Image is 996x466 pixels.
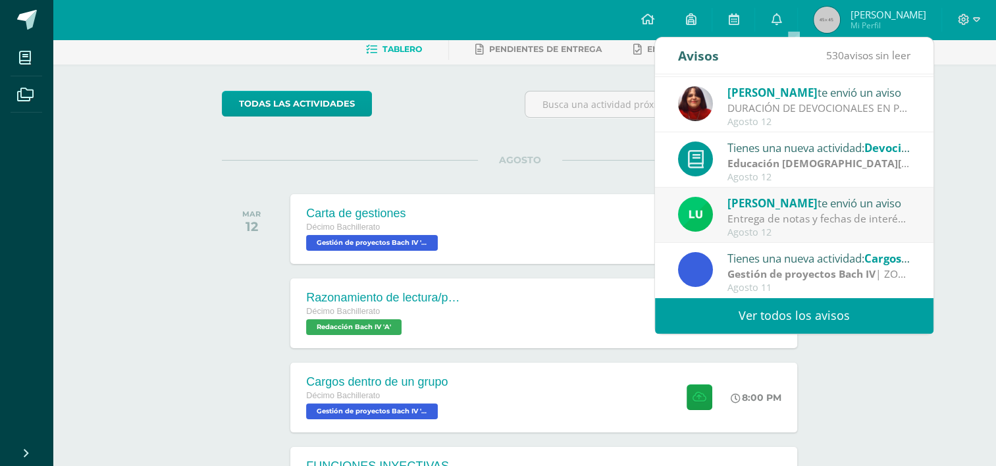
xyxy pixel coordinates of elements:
[655,298,933,334] a: Ver todos los avisos
[242,209,261,219] div: MAR
[242,219,261,234] div: 12
[306,235,438,251] span: Gestión de proyectos Bach IV 'A'
[727,227,910,238] div: Agosto 12
[727,139,910,156] div: Tienes una nueva actividad:
[647,44,706,54] span: Entregadas
[382,44,422,54] span: Tablero
[366,39,422,60] a: Tablero
[306,207,441,220] div: Carta de gestiones
[727,195,818,211] span: [PERSON_NAME]
[633,39,706,60] a: Entregadas
[727,85,818,100] span: [PERSON_NAME]
[306,375,448,389] div: Cargos dentro de un grupo
[850,20,926,31] span: Mi Perfil
[814,7,840,33] img: 45x45
[306,222,380,232] span: Décimo Bachillerato
[222,91,372,116] a: todas las Actividades
[678,38,719,74] div: Avisos
[306,391,380,400] span: Décimo Bachillerato
[826,48,844,63] span: 530
[678,86,713,121] img: 5bb1a44df6f1140bb573547ac59d95bf.png
[727,116,910,128] div: Agosto 12
[727,267,910,282] div: | ZONA 1
[727,156,910,171] div: | Zona 1 Unidad 4
[826,48,910,63] span: avisos sin leer
[306,291,464,305] div: Razonamiento de lectura/pensamiento crítico
[489,44,602,54] span: Pendientes de entrega
[727,249,910,267] div: Tienes una nueva actividad:
[727,282,910,294] div: Agosto 11
[850,8,926,21] span: [PERSON_NAME]
[727,101,910,116] div: DURACIÓN DE DEVOCIONALES EN PRIMARIA: APRECIABLES ESTUDIANTES: LES SOLICITO NUEVAMENTE POR FAVOR,...
[727,156,994,170] strong: Educación [DEMOGRAPHIC_DATA][PERSON_NAME] IV
[478,154,562,166] span: AGOSTO
[727,211,910,226] div: Entrega de notas y fechas de interés: Buenos días estimada comunidad. Espero que se encuentren mu...
[306,403,438,419] span: Gestión de proyectos Bach IV 'A'
[727,172,910,183] div: Agosto 12
[727,267,876,281] strong: Gestión de proyectos Bach IV
[727,194,910,211] div: te envió un aviso
[678,197,713,232] img: 54f82b4972d4d37a72c9d8d1d5f4dac6.png
[306,307,380,316] span: Décimo Bachillerato
[727,84,910,101] div: te envió un aviso
[306,319,402,335] span: Redacción Bach IV 'A'
[475,39,602,60] a: Pendientes de entrega
[731,392,781,403] div: 8:00 PM
[525,91,817,117] input: Busca una actividad próxima aquí...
